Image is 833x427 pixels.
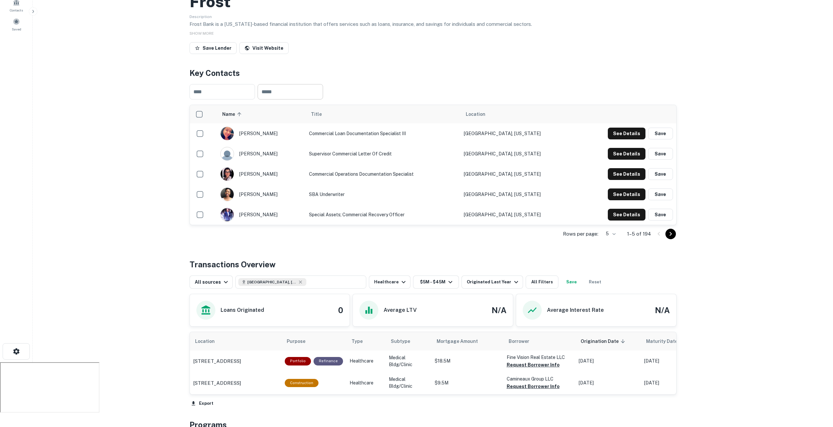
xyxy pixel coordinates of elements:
[391,337,410,345] span: Subtype
[220,127,302,140] div: [PERSON_NAME]
[563,230,598,238] p: Rows per page:
[220,187,302,201] div: [PERSON_NAME]
[222,110,244,118] span: Name
[190,67,677,79] h4: Key Contacts
[507,361,560,369] button: Request Borrower Info
[193,357,278,365] a: [STREET_ADDRESS]
[217,105,306,123] th: Name
[386,332,431,350] th: Subtype
[190,42,237,54] button: Save Lender
[461,105,576,123] th: Location
[195,337,223,345] span: Location
[193,379,278,387] a: [STREET_ADDRESS]
[466,110,485,118] span: Location
[12,27,21,32] span: Saved
[435,380,500,386] p: $9.5M
[461,123,576,144] td: [GEOGRAPHIC_DATA], [US_STATE]
[311,110,330,118] span: Title
[239,42,289,54] a: Visit Website
[2,15,31,33] a: Saved
[352,337,363,345] span: Type
[648,188,673,200] button: Save
[190,20,677,28] p: Frost Bank is a [US_STATE]-based financial institution that offers services such as loans, insura...
[221,147,234,160] img: 9c8pery4andzj6ohjkjp54ma2
[492,304,506,316] h4: N/A
[608,209,645,221] button: See Details
[190,332,281,350] th: Location
[314,357,343,365] div: This loan purpose was for refinancing
[190,105,676,225] div: scrollable content
[627,230,651,238] p: 1–5 of 194
[575,332,641,350] th: Origination Date
[467,278,520,286] div: Originated Last Year
[608,188,645,200] button: See Details
[601,229,617,239] div: 5
[608,148,645,160] button: See Details
[503,332,575,350] th: Borrower
[608,168,645,180] button: See Details
[221,306,264,314] h6: Loans Originated
[507,383,560,390] button: Request Borrower Info
[350,380,382,386] p: Healthcare
[285,379,318,387] div: This loan purpose was for construction
[285,357,311,365] div: This is a portfolio loan with 7 properties
[190,332,676,394] div: scrollable content
[462,276,523,289] button: Originated Last Year
[220,147,302,161] div: [PERSON_NAME]
[220,208,302,222] div: [PERSON_NAME]
[10,8,23,13] span: Contacts
[646,338,693,345] span: Maturity dates displayed may be estimated. Please contact the lender for the most accurate maturi...
[648,168,673,180] button: Save
[509,337,529,345] span: Borrower
[190,258,276,270] h4: Transactions Overview
[247,279,297,285] span: [GEOGRAPHIC_DATA], [GEOGRAPHIC_DATA], [GEOGRAPHIC_DATA]
[350,358,382,365] p: Healthcare
[306,123,461,144] td: Commercial Loan Documentation Specialist III
[581,337,627,345] span: Origination Date
[389,354,428,368] p: Medical Bldg/Clinic
[287,337,314,345] span: Purpose
[547,306,604,314] h6: Average Interest Rate
[507,354,572,361] p: Fine Vision Real Estate LLC
[665,229,676,239] button: Go to next page
[338,304,343,316] h4: 0
[221,188,234,201] img: 1640657304927
[195,278,230,286] div: All sources
[389,376,428,390] p: Medical Bldg/Clinic
[235,276,366,289] button: [GEOGRAPHIC_DATA], [GEOGRAPHIC_DATA], [GEOGRAPHIC_DATA]
[461,144,576,164] td: [GEOGRAPHIC_DATA], [US_STATE]
[281,332,346,350] th: Purpose
[461,164,576,184] td: [GEOGRAPHIC_DATA], [US_STATE]
[190,31,214,36] span: SHOW MORE
[644,380,703,386] p: [DATE]
[193,357,241,365] p: [STREET_ADDRESS]
[648,148,673,160] button: Save
[646,338,684,345] div: Maturity dates displayed may be estimated. Please contact the lender for the most accurate maturi...
[221,127,234,140] img: 1551239658906
[608,128,645,139] button: See Details
[585,276,606,289] button: Reset
[461,184,576,205] td: [GEOGRAPHIC_DATA], [US_STATE]
[648,209,673,221] button: Save
[644,358,703,365] p: [DATE]
[800,375,833,406] iframe: Chat Widget
[461,205,576,225] td: [GEOGRAPHIC_DATA], [US_STATE]
[346,332,386,350] th: Type
[221,208,234,221] img: 1606259616282
[648,128,673,139] button: Save
[655,304,670,316] h4: N/A
[306,105,461,123] th: Title
[190,14,212,19] span: Description
[190,276,233,289] button: All sources
[369,276,410,289] button: Healthcare
[641,332,706,350] th: Maturity dates displayed may be estimated. Please contact the lender for the most accurate maturi...
[431,332,503,350] th: Mortgage Amount
[435,358,500,365] p: $18.5M
[306,184,461,205] td: SBA Underwriter
[221,168,234,181] img: 1741359365992
[306,144,461,164] td: Supervisor Commercial Letter of Credit
[561,276,582,289] button: Save your search to get updates of matches that match your search criteria.
[190,399,215,408] button: Export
